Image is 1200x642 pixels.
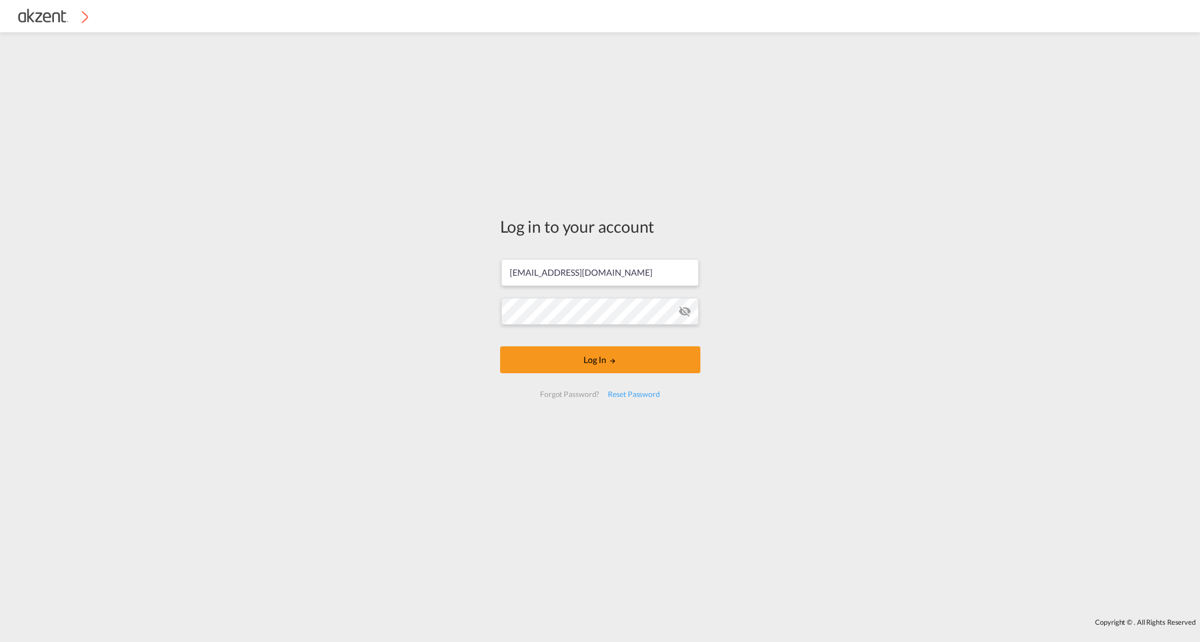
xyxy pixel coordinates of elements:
[536,385,603,404] div: Forgot Password?
[16,4,89,29] img: c72fcea0ad0611ed966209c23b7bd3dd.png
[501,259,699,286] input: Enter email/phone number
[500,215,700,238] div: Log in to your account
[500,346,700,373] button: LOGIN
[603,385,664,404] div: Reset Password
[678,305,691,318] md-icon: icon-eye-off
